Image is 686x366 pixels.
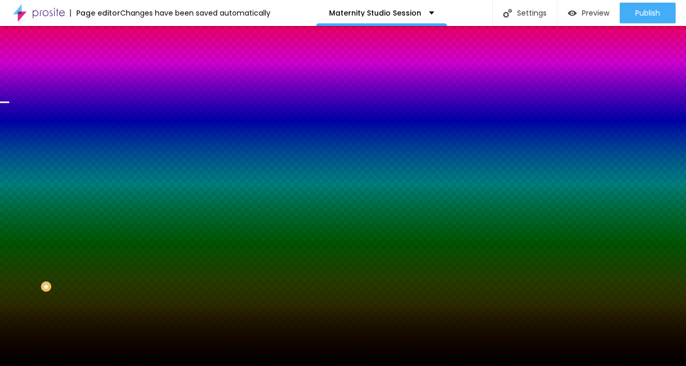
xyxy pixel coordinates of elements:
img: Icone [503,9,512,18]
div: Changes have been saved automatically [120,9,270,17]
div: Page editor [70,9,120,17]
button: Preview [558,3,620,23]
img: view-1.svg [568,9,577,18]
p: Maternity Studio Session [329,9,421,17]
span: Publish [635,9,660,17]
button: Publish [620,3,676,23]
span: Preview [582,9,609,17]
